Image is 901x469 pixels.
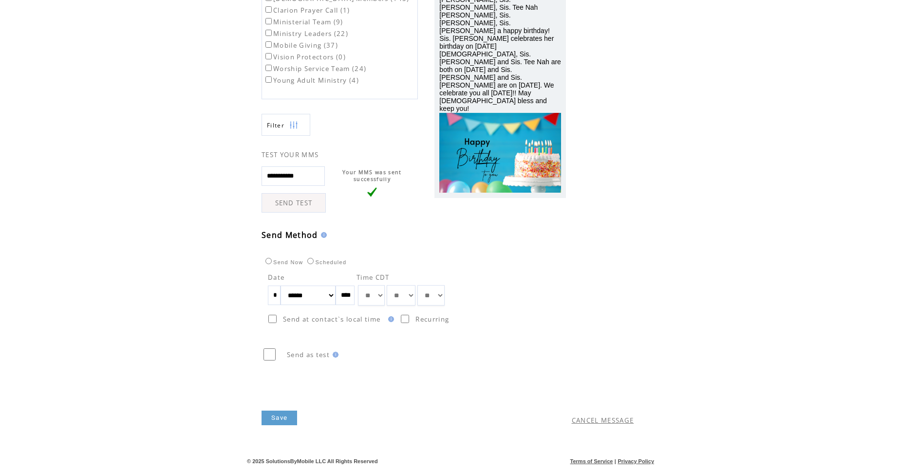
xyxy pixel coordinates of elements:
input: Ministry Leaders (22) [265,30,272,36]
span: Your MMS was sent successfully [342,169,402,182]
label: Clarion Prayer Call (1) [263,6,350,15]
label: Worship Service Team (24) [263,64,366,73]
input: Young Adult Ministry (4) [265,76,272,83]
img: filters.png [289,114,298,136]
input: Ministerial Team (9) [265,18,272,24]
a: Terms of Service [570,458,613,464]
span: TEST YOUR MMS [262,150,319,159]
label: Ministerial Team (9) [263,18,343,26]
a: Filter [262,114,310,136]
label: Scheduled [305,259,346,265]
span: Recurring [415,315,449,324]
label: Vision Protectors (0) [263,53,346,61]
span: Send as test [287,350,330,359]
img: help.gif [318,232,327,238]
label: Young Adult Ministry (4) [263,76,359,85]
label: Mobile Giving (37) [263,41,338,50]
input: Mobile Giving (37) [265,41,272,48]
img: vLarge.png [367,187,377,197]
input: Vision Protectors (0) [265,53,272,59]
input: Worship Service Team (24) [265,65,272,71]
span: Date [268,273,284,282]
a: Privacy Policy [618,458,654,464]
img: help.gif [385,316,394,322]
span: © 2025 SolutionsByMobile LLC All Rights Reserved [247,458,378,464]
span: Show filters [267,121,284,129]
label: Ministry Leaders (22) [263,29,348,38]
label: Send Now [263,259,303,265]
input: Send Now [265,258,272,264]
a: SEND TEST [262,193,326,213]
span: Time CDT [357,273,390,282]
a: CANCEL MESSAGE [572,416,634,425]
img: help.gif [330,352,338,358]
span: Send Method [262,230,318,240]
span: | [615,458,616,464]
span: Send at contact`s local time [283,315,380,324]
input: Scheduled [307,258,314,264]
input: Clarion Prayer Call (1) [265,6,272,13]
a: Save [262,411,297,425]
